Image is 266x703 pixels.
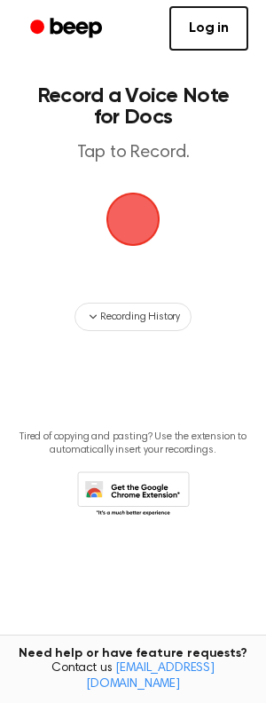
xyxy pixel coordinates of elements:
[18,12,118,46] a: Beep
[86,662,215,691] a: [EMAIL_ADDRESS][DOMAIN_NAME]
[11,661,255,692] span: Contact us
[100,309,180,325] span: Recording History
[14,430,252,457] p: Tired of copying and pasting? Use the extension to automatically insert your recordings.
[169,6,248,51] a: Log in
[74,303,192,331] button: Recording History
[32,85,234,128] h1: Record a Voice Note for Docs
[106,193,160,246] img: Beep Logo
[32,142,234,164] p: Tap to Record.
